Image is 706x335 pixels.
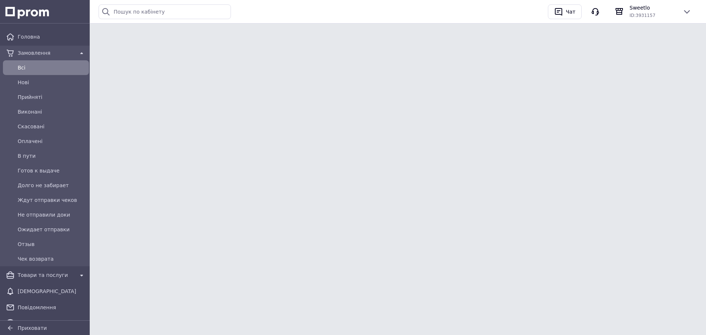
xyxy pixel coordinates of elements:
span: Товари та послуги [18,271,74,279]
span: Повідомлення [18,304,86,311]
span: Чек возврата [18,255,86,263]
span: Долго не забирает [18,182,86,189]
span: Прийняті [18,93,86,101]
span: Готов к выдаче [18,167,86,174]
button: Чат [548,4,582,19]
span: [DEMOGRAPHIC_DATA] [18,288,86,295]
div: Чат [564,6,577,17]
span: Ожидает отправки [18,226,86,233]
span: Приховати [18,325,47,331]
span: Ждут отправки чеков [18,196,86,204]
span: Виконані [18,108,86,115]
span: Каталог ProSale [18,320,74,327]
span: Всi [18,64,86,71]
span: Скасовані [18,123,86,130]
span: Отзыв [18,240,86,248]
span: В пути [18,152,86,160]
span: Не отправили доки [18,211,86,218]
span: Sweetlo [630,4,677,11]
span: Замовлення [18,49,74,57]
span: Оплачені [18,138,86,145]
span: ID: 3931157 [630,13,655,18]
input: Пошук по кабінету [99,4,231,19]
span: Нові [18,79,86,86]
span: Головна [18,33,86,40]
